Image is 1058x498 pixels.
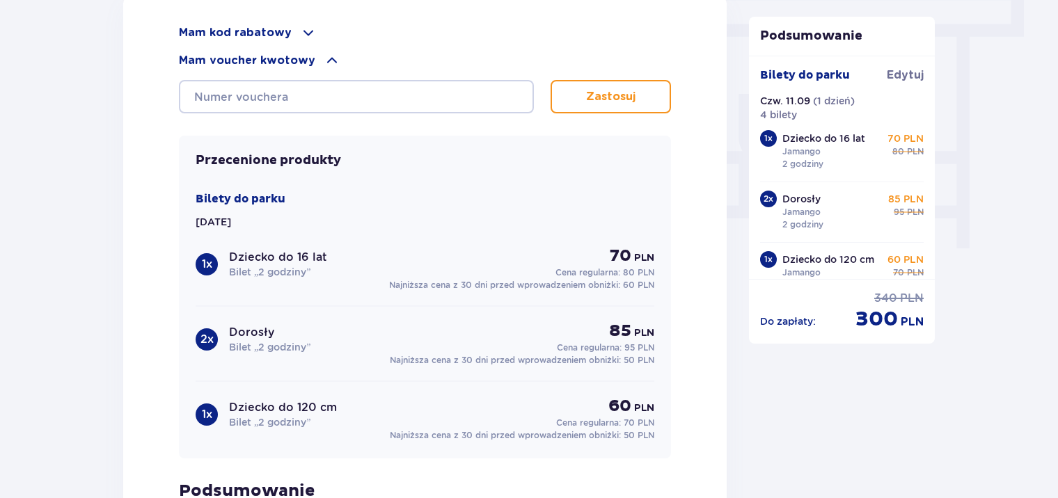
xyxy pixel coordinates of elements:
p: Dziecko do 16 lat [229,250,327,265]
p: ( 1 dzień ) [813,94,855,108]
span: 80 PLN [623,267,654,278]
p: Cena regularna: [555,266,654,279]
p: Mam kod rabatowy [179,25,292,40]
p: Bilet „2 godziny” [229,415,310,429]
p: [DATE] [196,215,231,229]
p: PLN [907,145,924,158]
div: 1 x [760,130,777,147]
p: 70 PLN [887,131,924,145]
p: 60 PLN [887,252,924,266]
p: 60 [608,396,631,417]
p: 70 [610,246,631,266]
p: Do zapłaty : [760,314,816,328]
p: Najniższa cena z 30 dni przed wprowadzeniem obniżki: [390,354,654,367]
p: PLN [907,266,924,279]
p: 2 godziny [782,158,823,170]
p: PLN [634,251,654,265]
p: Bilet „2 godziny” [229,340,310,354]
input: Numer vouchera [179,80,534,113]
p: 2 godziny [782,218,823,231]
span: 50 PLN [624,430,654,440]
span: 60 PLN [623,280,654,290]
p: 70 [893,266,904,279]
div: 2 x [760,191,777,207]
p: Dziecko do 120 cm [229,400,337,415]
p: 85 [609,321,631,342]
p: 95 [894,206,904,218]
a: Edytuj [887,67,924,83]
p: Najniższa cena z 30 dni przed wprowadzeniem obniżki: [389,279,654,291]
p: Dorosły [782,192,821,206]
p: Jamango [782,145,821,158]
p: Bilety do parku [196,191,285,207]
p: PLN [634,326,654,340]
p: 4 bilety [760,108,797,122]
p: Najniższa cena z 30 dni przed wprowadzeniem obniżki: [390,429,654,442]
p: Bilet „2 godziny” [229,265,310,279]
p: 300 [855,306,898,332]
p: 80 [892,145,904,158]
p: 340 [874,291,897,306]
p: Jamango [782,266,821,279]
p: Zastosuj [586,89,635,104]
div: 1 x [196,253,218,275]
p: PLN [634,401,654,415]
p: Cena regularna: [557,342,654,354]
p: Jamango [782,206,821,218]
p: PLN [900,291,924,306]
p: Przecenione produkty [196,152,341,169]
p: Mam voucher kwotowy [179,53,315,68]
div: 1 x [196,403,218,426]
p: Cena regularna: [556,417,654,429]
div: 2 x [196,328,218,351]
p: PLN [901,314,924,330]
p: PLN [907,206,924,218]
p: Czw. 11.09 [760,94,810,108]
p: 85 PLN [888,192,924,206]
span: 70 PLN [624,417,654,428]
div: 1 x [760,251,777,268]
span: 50 PLN [624,355,654,365]
p: Dziecko do 120 cm [782,252,874,266]
p: Dorosły [229,325,274,340]
p: Dziecko do 16 lat [782,131,865,145]
button: Zastosuj [551,80,671,113]
p: Bilety do parku [760,67,850,83]
span: 95 PLN [624,342,654,353]
p: Podsumowanie [749,28,935,45]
